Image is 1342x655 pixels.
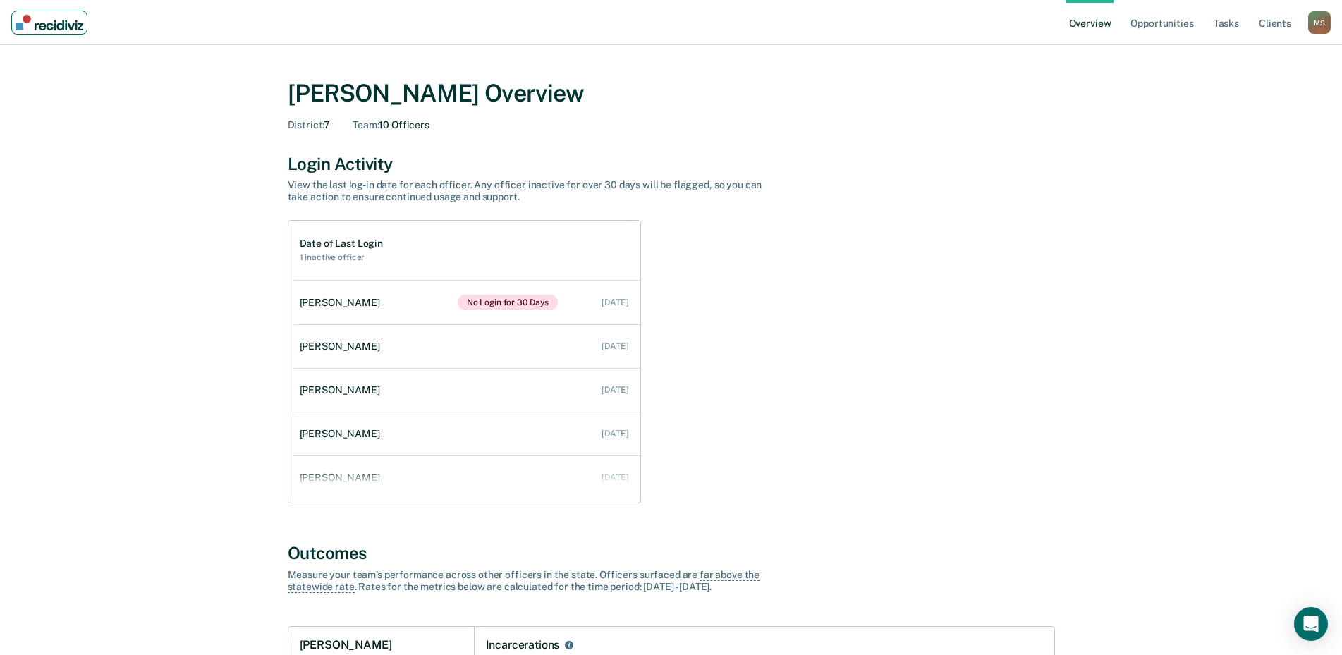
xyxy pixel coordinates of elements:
[300,297,386,309] div: [PERSON_NAME]
[288,154,1055,174] div: Login Activity
[288,569,760,593] span: far above the statewide rate
[300,638,392,652] h1: [PERSON_NAME]
[294,414,640,454] a: [PERSON_NAME] [DATE]
[458,295,559,310] span: No Login for 30 Days
[486,638,560,652] div: Incarcerations
[602,385,628,395] div: [DATE]
[300,472,386,484] div: [PERSON_NAME]
[602,341,628,351] div: [DATE]
[300,341,386,353] div: [PERSON_NAME]
[562,638,576,652] button: Incarcerations
[294,458,640,498] a: [PERSON_NAME] [DATE]
[300,252,383,262] h2: 1 inactive officer
[300,384,386,396] div: [PERSON_NAME]
[288,79,1055,108] div: [PERSON_NAME] Overview
[353,119,429,131] div: 10 Officers
[288,119,324,130] span: District :
[294,281,640,324] a: [PERSON_NAME]No Login for 30 Days [DATE]
[300,238,383,250] h1: Date of Last Login
[288,543,1055,563] div: Outcomes
[288,569,781,593] div: Measure your team’s performance across other officer s in the state. Officer s surfaced are . Rat...
[602,472,628,482] div: [DATE]
[16,15,83,30] img: Recidiviz
[288,119,331,131] div: 7
[294,370,640,410] a: [PERSON_NAME] [DATE]
[1308,11,1331,34] div: M S
[602,298,628,307] div: [DATE]
[294,326,640,367] a: [PERSON_NAME] [DATE]
[1294,607,1328,641] div: Open Intercom Messenger
[602,429,628,439] div: [DATE]
[288,179,781,203] div: View the last log-in date for each officer. Any officer inactive for over 30 days will be flagged...
[300,428,386,440] div: [PERSON_NAME]
[353,119,379,130] span: Team :
[1308,11,1331,34] button: Profile dropdown button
